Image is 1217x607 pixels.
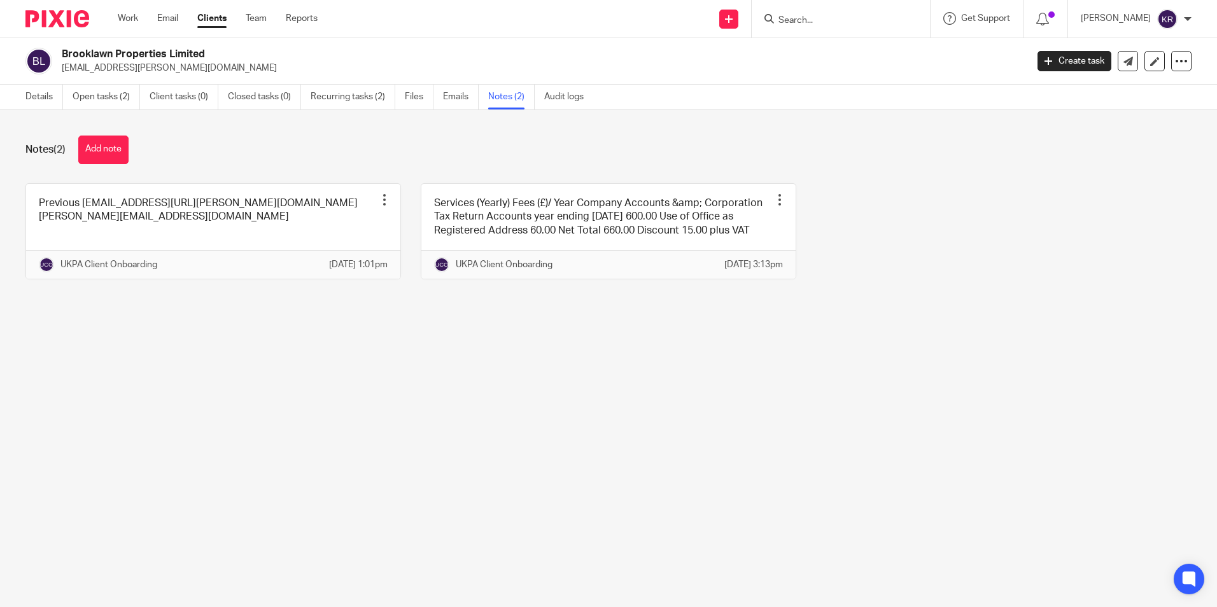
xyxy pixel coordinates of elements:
a: Clients [197,12,227,25]
img: svg%3E [1157,9,1178,29]
a: Team [246,12,267,25]
a: Client tasks (0) [150,85,218,109]
img: svg%3E [434,257,449,272]
a: Reports [286,12,318,25]
a: Details [25,85,63,109]
img: svg%3E [25,48,52,74]
button: Add note [78,136,129,164]
p: [DATE] 3:13pm [724,258,783,271]
h2: Brooklawn Properties Limited [62,48,827,61]
input: Search [777,15,892,27]
h1: Notes [25,143,66,157]
a: Open tasks (2) [73,85,140,109]
p: UKPA Client Onboarding [456,258,552,271]
a: Create task [1038,51,1111,71]
p: [EMAIL_ADDRESS][PERSON_NAME][DOMAIN_NAME] [62,62,1018,74]
a: Closed tasks (0) [228,85,301,109]
a: Email [157,12,178,25]
p: [DATE] 1:01pm [329,258,388,271]
a: Notes (2) [488,85,535,109]
a: Work [118,12,138,25]
p: UKPA Client Onboarding [60,258,157,271]
a: Emails [443,85,479,109]
a: Recurring tasks (2) [311,85,395,109]
a: Audit logs [544,85,593,109]
p: [PERSON_NAME] [1081,12,1151,25]
a: Files [405,85,433,109]
img: Pixie [25,10,89,27]
span: (2) [53,144,66,155]
img: svg%3E [39,257,54,272]
span: Get Support [961,14,1010,23]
